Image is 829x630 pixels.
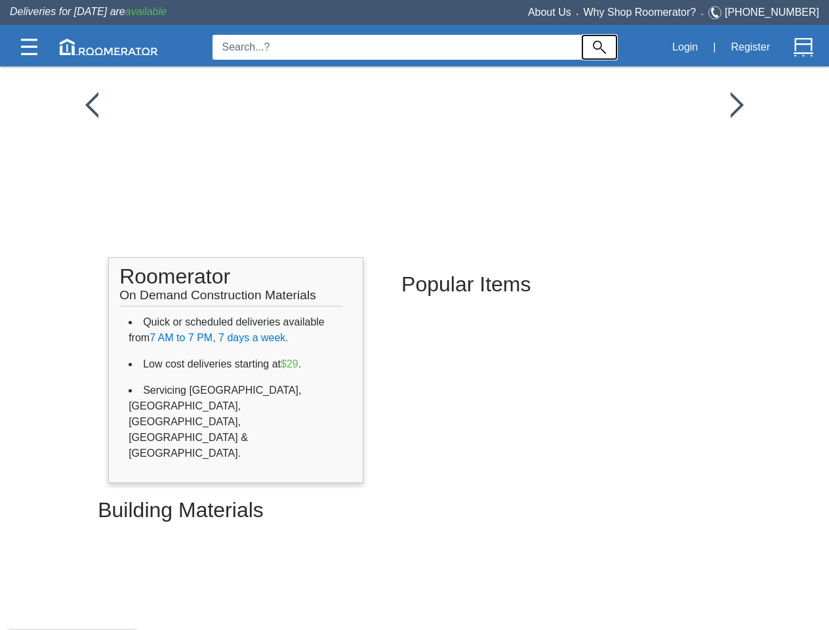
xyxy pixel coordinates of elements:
[119,282,316,302] span: On Demand Construction Materials
[281,358,298,369] span: $29
[98,488,731,532] h2: Building Materials
[212,35,582,60] input: Search...?
[129,351,343,377] li: Low cost deliveries starting at .
[129,309,343,351] li: Quick or scheduled deliveries available from
[528,7,571,18] a: About Us
[129,377,343,467] li: Servicing [GEOGRAPHIC_DATA], [GEOGRAPHIC_DATA], [GEOGRAPHIC_DATA], [GEOGRAPHIC_DATA] & [GEOGRAPHI...
[725,7,819,18] a: [PHONE_NUMBER]
[150,332,289,343] span: 7 AM to 7 PM, 7 days a week.
[593,41,606,54] img: Search_Icon.svg
[708,5,725,21] img: Telephone.svg
[705,33,723,62] div: |
[85,92,98,118] img: /app/images/Buttons/favicon.jpg
[119,258,342,306] h1: Roomerator
[401,262,683,306] h2: Popular Items
[665,33,705,61] button: Login
[571,11,584,17] span: •
[21,39,37,55] img: Categories.svg
[60,39,158,55] img: roomerator-logo.svg
[10,6,167,17] span: Deliveries for [DATE] are
[731,92,744,118] img: /app/images/Buttons/favicon.jpg
[584,7,697,18] a: Why Shop Roomerator?
[125,6,167,17] span: available
[794,37,813,57] img: Cart.svg
[723,33,777,61] button: Register
[696,11,708,17] span: •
